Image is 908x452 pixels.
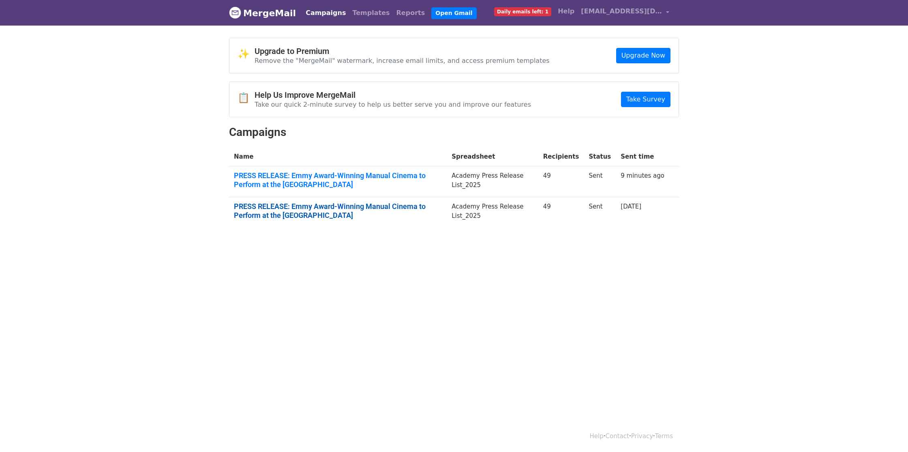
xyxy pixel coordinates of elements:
td: Academy Press Release List_2025 [447,166,538,197]
td: Sent [584,197,616,228]
a: Help [590,433,604,440]
a: PRESS RELEASE: Emmy Award-Winning Manual Cinema to Perform at the [GEOGRAPHIC_DATA] [234,171,442,189]
span: [EMAIL_ADDRESS][DOMAIN_NAME] [581,6,662,16]
a: Upgrade Now [616,48,670,63]
th: Name [229,147,447,166]
th: Recipients [538,147,584,166]
th: Status [584,147,616,166]
td: 49 [538,197,584,228]
a: Open Gmail [431,7,476,19]
a: PRESS RELEASE: Emmy Award-Winning Manual Cinema to Perform at the [GEOGRAPHIC_DATA] [234,202,442,220]
img: MergeMail logo [229,6,241,19]
a: 9 minutes ago [621,172,664,179]
a: Daily emails left: 1 [491,3,555,19]
a: Templates [349,5,393,21]
td: Sent [584,166,616,197]
a: Reports [393,5,428,21]
td: 49 [538,166,584,197]
h4: Upgrade to Premium [255,46,550,56]
h2: Campaigns [229,125,679,139]
th: Sent time [616,147,669,166]
p: Take our quick 2-minute survey to help us better serve you and improve our features [255,100,531,109]
h4: Help Us Improve MergeMail [255,90,531,100]
a: Take Survey [621,92,670,107]
a: Contact [606,433,629,440]
span: Daily emails left: 1 [494,7,551,16]
a: [EMAIL_ADDRESS][DOMAIN_NAME] [578,3,672,22]
a: Terms [655,433,673,440]
th: Spreadsheet [447,147,538,166]
a: Campaigns [302,5,349,21]
iframe: Chat Widget [867,413,908,452]
a: Help [555,3,578,19]
a: [DATE] [621,203,641,210]
a: Privacy [631,433,653,440]
a: MergeMail [229,4,296,22]
td: Academy Press Release List_2025 [447,197,538,228]
span: 📋 [238,92,255,104]
p: Remove the "MergeMail" watermark, increase email limits, and access premium templates [255,56,550,65]
span: ✨ [238,48,255,60]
